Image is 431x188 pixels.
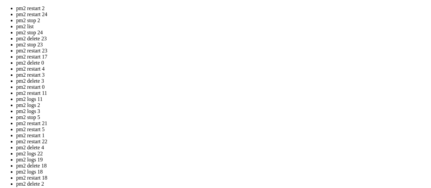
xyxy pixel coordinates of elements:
[3,3,344,8] x-row: System information as of [DATE]
[16,17,428,24] li: pm2 stop 2
[16,139,428,145] li: pm2 restart 22
[16,120,428,126] li: pm2 restart 21
[16,48,428,54] li: pm2 restart 23
[105,138,108,143] div: (36, 24)
[16,54,428,60] li: pm2 restart 17
[16,126,428,133] li: pm2 restart 5
[16,145,428,151] li: pm2 delete 4
[16,78,428,84] li: pm2 delete 3
[16,163,428,169] li: pm2 delete 18
[3,110,344,115] x-row: See [URL][DOMAIN_NAME] or run: sudo pro status
[16,24,428,30] li: pm2 list
[3,87,344,93] x-row: 113 of these updates are standard security updates.
[3,42,344,48] x-row: * Strictly confined Kubernetes makes edge and IoT secure. Learn how MicroK8s
[16,5,428,11] li: pm2 restart 2
[16,151,428,157] li: pm2 logs 22
[16,84,428,90] li: pm2 restart 0
[16,102,428,108] li: pm2 logs 2
[3,138,344,143] x-row: root@bizarresmash:~/rbxscriptapi# pm
[3,20,344,25] x-row: Usage of /: 39.9% of 29.44GB Users logged in: 0
[16,30,428,36] li: pm2 stop 24
[3,59,344,65] x-row: [URL][DOMAIN_NAME]
[16,36,428,42] li: pm2 delete 23
[3,25,344,31] x-row: Memory usage: 11% IPv4 address for ens3: [TECHNICAL_ID]
[16,108,428,114] li: pm2 logs 3
[16,42,428,48] li: pm2 stop 23
[3,132,344,138] x-row: root@bizarresmash:~# cd /root/rbxscriptapi
[16,96,428,102] li: pm2 logs 11
[16,72,428,78] li: pm2 restart 3
[16,90,428,96] li: pm2 restart 11
[16,169,428,175] li: pm2 logs 18
[16,60,428,66] li: pm2 delete 0
[3,93,344,99] x-row: To see these additional updates run: apt list --upgradable
[16,66,428,72] li: pm2 restart 4
[16,157,428,163] li: pm2 logs 19
[16,133,428,139] li: pm2 restart 1
[16,175,428,181] li: pm2 restart 18
[3,31,344,37] x-row: Swap usage: 0% IPv6 address for ens3: [TECHNICAL_ID]
[3,48,344,53] x-row: just raised the bar for easy, resilient and secure K8s cluster deployment.
[3,70,344,76] x-row: Expanded Security Maintenance for Applications is not enabled.
[3,126,344,132] x-row: Last login: [DATE] from [TECHNICAL_ID]
[16,11,428,17] li: pm2 restart 24
[16,114,428,120] li: pm2 stop 5
[16,181,428,187] li: pm2 delete 2
[3,104,344,110] x-row: Enable ESM Apps to receive additional future security updates.
[3,81,344,87] x-row: 207 updates can be applied immediately.
[3,14,344,20] x-row: System load: 0.36 Processes: 96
